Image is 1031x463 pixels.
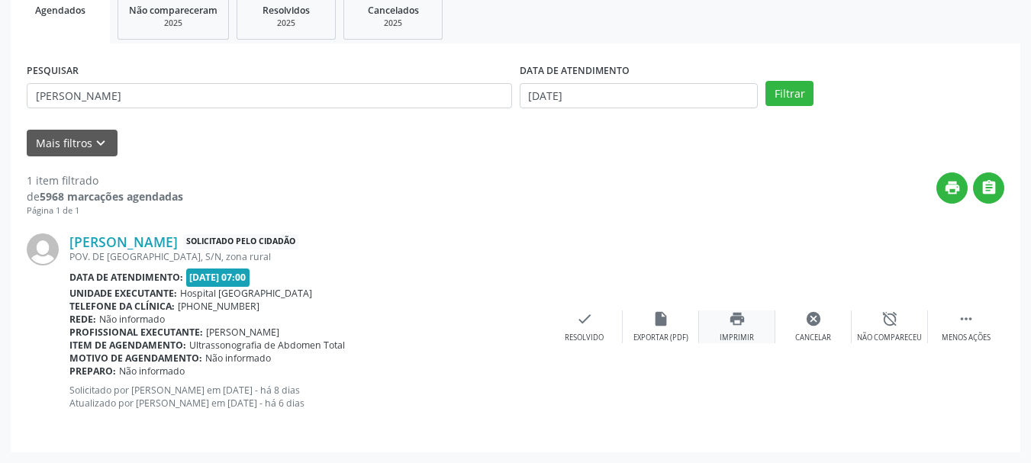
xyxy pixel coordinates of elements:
[206,326,279,339] span: [PERSON_NAME]
[805,310,822,327] i: cancel
[69,300,175,313] b: Telefone da clínica:
[40,189,183,204] strong: 5968 marcações agendadas
[27,204,183,217] div: Página 1 de 1
[263,4,310,17] span: Resolvidos
[69,287,177,300] b: Unidade executante:
[183,234,298,250] span: Solicitado pelo cidadão
[27,83,512,109] input: Nome, CNS
[69,365,116,378] b: Preparo:
[186,268,250,286] span: [DATE] 07:00
[881,310,898,327] i: alarm_off
[69,271,183,284] b: Data de atendimento:
[944,179,961,196] i: print
[368,4,419,17] span: Cancelados
[69,352,202,365] b: Motivo de agendamento:
[248,18,324,29] div: 2025
[27,233,59,265] img: img
[520,83,759,109] input: Selecione um intervalo
[520,59,630,83] label: DATA DE ATENDIMENTO
[729,310,746,327] i: print
[27,130,118,156] button: Mais filtroskeyboard_arrow_down
[92,135,109,152] i: keyboard_arrow_down
[27,172,183,188] div: 1 item filtrado
[99,313,165,326] span: Não informado
[27,59,79,83] label: PESQUISAR
[119,365,185,378] span: Não informado
[936,172,968,204] button: print
[69,250,546,263] div: POV. DE [GEOGRAPHIC_DATA], S/N, zona rural
[355,18,431,29] div: 2025
[189,339,345,352] span: Ultrassonografia de Abdomen Total
[942,333,991,343] div: Menos ações
[180,287,312,300] span: Hospital [GEOGRAPHIC_DATA]
[857,333,922,343] div: Não compareceu
[35,4,85,17] span: Agendados
[69,326,203,339] b: Profissional executante:
[27,188,183,204] div: de
[69,384,546,410] p: Solicitado por [PERSON_NAME] em [DATE] - há 8 dias Atualizado por [PERSON_NAME] em [DATE] - há 6 ...
[795,333,831,343] div: Cancelar
[765,81,814,107] button: Filtrar
[981,179,997,196] i: 
[69,233,178,250] a: [PERSON_NAME]
[69,339,186,352] b: Item de agendamento:
[720,333,754,343] div: Imprimir
[178,300,259,313] span: [PHONE_NUMBER]
[958,310,975,327] i: 
[652,310,669,327] i: insert_drive_file
[129,4,217,17] span: Não compareceram
[205,352,271,365] span: Não informado
[633,333,688,343] div: Exportar (PDF)
[576,310,593,327] i: check
[973,172,1004,204] button: 
[69,313,96,326] b: Rede:
[129,18,217,29] div: 2025
[565,333,604,343] div: Resolvido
